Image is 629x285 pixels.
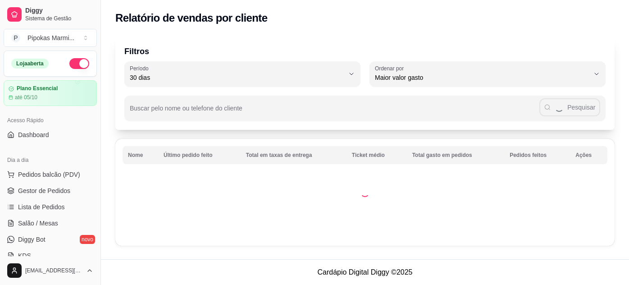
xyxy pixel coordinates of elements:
button: Alterar Status [69,58,89,69]
div: Pipokas Marmi ... [27,33,74,42]
span: Maior valor gasto [375,73,589,82]
span: 30 dias [130,73,344,82]
span: Pedidos balcão (PDV) [18,170,80,179]
article: até 05/10 [15,94,37,101]
div: Loja aberta [11,59,49,69]
input: Buscar pelo nome ou telefone do cliente [130,107,539,116]
button: Ordenar porMaior valor gasto [369,61,606,87]
p: Filtros [124,45,606,58]
a: Gestor de Pedidos [4,184,97,198]
span: KDS [18,251,31,260]
a: Diggy Botnovo [4,232,97,247]
span: Sistema de Gestão [25,15,93,22]
span: P [11,33,20,42]
a: Plano Essencialaté 05/10 [4,80,97,106]
footer: Cardápio Digital Diggy © 2025 [101,259,629,285]
span: Lista de Pedidos [18,202,65,211]
div: Dia a dia [4,153,97,167]
a: KDS [4,248,97,263]
a: Salão / Mesas [4,216,97,230]
button: [EMAIL_ADDRESS][DOMAIN_NAME] [4,260,97,281]
div: Loading [360,188,369,197]
span: Salão / Mesas [18,219,58,228]
a: Lista de Pedidos [4,200,97,214]
label: Ordenar por [375,64,407,72]
button: Select a team [4,29,97,47]
div: Acesso Rápido [4,113,97,128]
button: Período30 dias [124,61,360,87]
span: Dashboard [18,130,49,139]
a: Dashboard [4,128,97,142]
span: Diggy Bot [18,235,46,244]
a: DiggySistema de Gestão [4,4,97,25]
button: Pedidos balcão (PDV) [4,167,97,182]
span: Diggy [25,7,93,15]
span: Gestor de Pedidos [18,186,70,195]
label: Período [130,64,151,72]
article: Plano Essencial [17,85,58,92]
span: [EMAIL_ADDRESS][DOMAIN_NAME] [25,267,82,274]
h2: Relatório de vendas por cliente [115,11,268,25]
